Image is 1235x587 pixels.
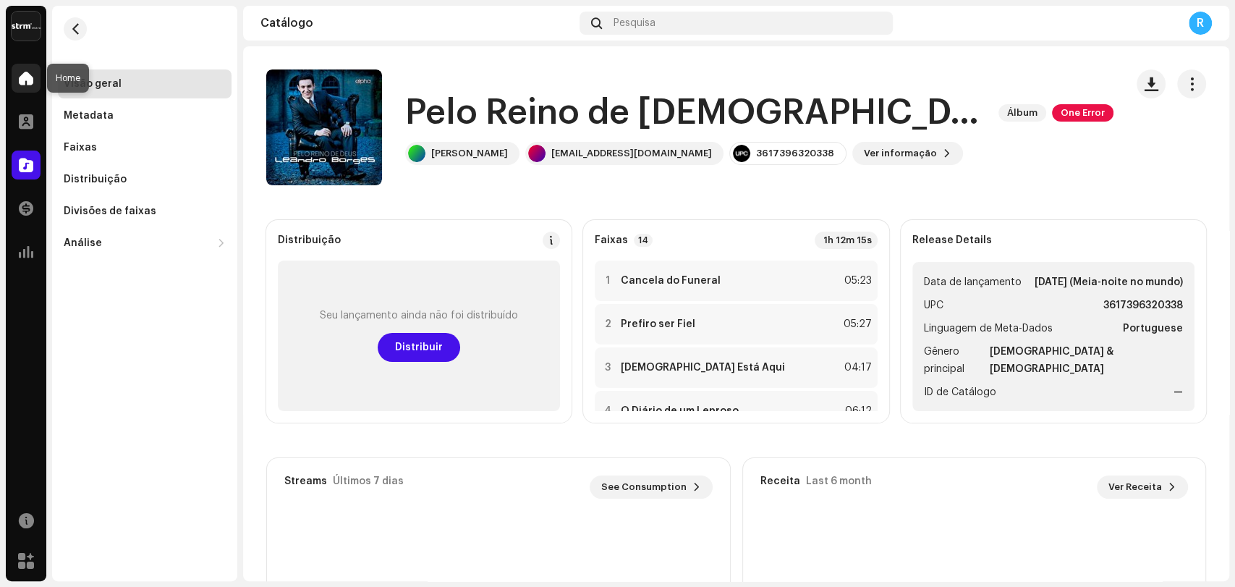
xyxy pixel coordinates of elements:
[924,274,1022,291] span: Data de lançamento
[320,310,518,321] div: Seu lançamento ainda não foi distribuído
[378,333,460,362] button: Distribuir
[284,476,327,487] div: Streams
[1052,104,1113,122] span: One Error
[64,78,122,90] div: Visão geral
[998,104,1046,122] span: Álbum
[333,476,404,487] div: Últimos 7 dias
[840,272,872,290] div: 05:23
[595,235,628,246] strong: Faixas
[815,232,878,249] div: 1h 12m 15s
[621,405,739,417] strong: O Diário de um Leproso
[621,318,695,330] strong: Prefiro ser Fiel
[405,90,987,136] h1: Pelo Reino de [DEMOGRAPHIC_DATA]
[58,133,232,162] re-m-nav-item: Faixas
[64,110,114,122] div: Metadata
[395,333,443,362] span: Distribuir
[1174,384,1183,401] strong: —
[58,101,232,130] re-m-nav-item: Metadata
[621,362,785,373] strong: [DEMOGRAPHIC_DATA] Está Aqui
[1123,320,1183,337] strong: Portuguese
[278,235,341,246] div: Distribuição
[621,275,721,287] strong: Cancela do Funeral
[1035,274,1183,291] strong: [DATE] (Meia-noite no mundo)
[840,316,872,333] div: 05:27
[634,234,653,247] p-badge: 14
[924,297,943,314] span: UPC
[64,237,102,249] div: Análise
[58,69,232,98] re-m-nav-item: Visão geral
[924,320,1053,337] span: Linguagem de Meta-Dados
[551,148,712,159] div: [EMAIL_ADDRESS][DOMAIN_NAME]
[431,148,508,159] div: [PERSON_NAME]
[58,165,232,194] re-m-nav-item: Distribuição
[590,476,713,499] button: See Consumption
[12,12,41,41] img: 408b884b-546b-4518-8448-1008f9c76b02
[1189,12,1212,35] div: R
[1108,473,1162,502] span: Ver Receita
[806,476,872,487] div: Last 6 month
[924,343,988,378] span: Gênero principal
[840,359,872,376] div: 04:17
[756,148,834,159] div: 3617396320338
[614,17,655,29] span: Pesquisa
[912,235,992,246] strong: Release Details
[64,206,156,217] div: Divisões de faixas
[64,142,97,153] div: Faixas
[58,197,232,226] re-m-nav-item: Divisões de faixas
[864,139,937,168] span: Ver informação
[260,17,574,29] div: Catálogo
[852,142,963,165] button: Ver informação
[990,343,1183,378] strong: [DEMOGRAPHIC_DATA] & [DEMOGRAPHIC_DATA]
[1097,476,1188,499] button: Ver Receita
[840,402,872,420] div: 06:12
[64,174,127,185] div: Distribuição
[760,476,800,487] div: Receita
[1103,297,1183,314] strong: 3617396320338
[58,229,232,258] re-m-nav-dropdown: Análise
[924,384,996,401] span: ID de Catálogo
[601,473,687,502] span: See Consumption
